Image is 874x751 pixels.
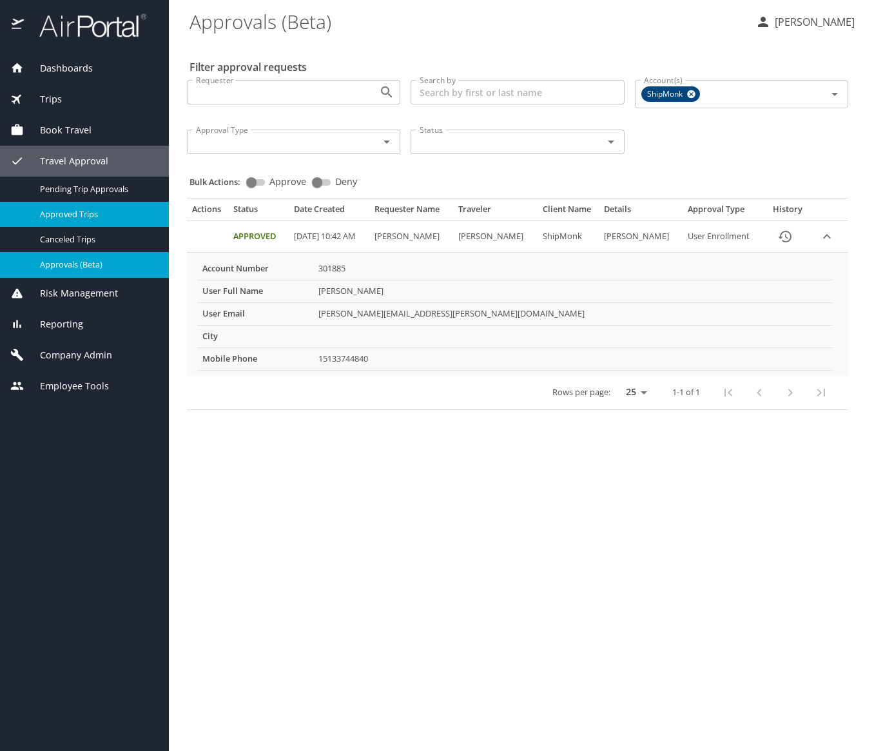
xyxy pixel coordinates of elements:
td: 301885 [313,258,833,280]
th: Status [228,204,289,220]
span: Book Travel [24,123,92,137]
button: Open [826,85,844,103]
span: Approved Trips [40,208,153,220]
span: Reporting [24,317,83,331]
th: Details [599,204,683,220]
p: 1-1 of 1 [672,388,700,396]
span: Employee Tools [24,379,109,393]
td: 15133744840 [313,347,833,370]
th: Client Name [538,204,599,220]
th: Traveler [453,204,537,220]
p: Bulk Actions: [189,176,251,188]
button: History [770,221,801,252]
th: Approval Type [683,204,763,220]
div: ShipMonk [641,86,700,102]
span: Canceled Trips [40,233,153,246]
th: Actions [187,204,228,220]
h2: Filter approval requests [189,57,307,77]
p: Rows per page: [552,388,610,396]
td: Approved [228,221,289,253]
img: airportal-logo.png [25,13,146,38]
th: City [197,325,313,347]
span: Trips [24,92,62,106]
th: Date Created [289,204,369,220]
td: [PERSON_NAME] [369,221,453,253]
td: [DATE] 10:42 AM [289,221,369,253]
th: Requester Name [369,204,453,220]
span: Risk Management [24,286,118,300]
td: [PERSON_NAME] [599,221,683,253]
th: Mobile Phone [197,347,313,370]
td: [PERSON_NAME] [453,221,537,253]
span: ShipMonk [642,88,690,101]
table: Approval table [187,204,848,409]
span: Approve [269,177,306,186]
span: Travel Approval [24,154,108,168]
button: Open [378,133,396,151]
td: [PERSON_NAME][EMAIL_ADDRESS][PERSON_NAME][DOMAIN_NAME] [313,302,833,325]
td: ShipMonk [538,221,599,253]
button: Open [602,133,620,151]
span: Company Admin [24,348,112,362]
span: Dashboards [24,61,93,75]
th: User Email [197,302,313,325]
select: rows per page [616,382,652,402]
span: Approvals (Beta) [40,258,153,271]
h1: Approvals (Beta) [189,1,745,41]
button: expand row [817,227,837,246]
td: User Enrollment [683,221,763,253]
input: Search by first or last name [411,80,624,104]
button: Open [378,83,396,101]
p: [PERSON_NAME] [771,14,855,30]
img: icon-airportal.png [12,13,25,38]
td: [PERSON_NAME] [313,280,833,302]
th: Account Number [197,258,313,280]
th: User Full Name [197,280,313,302]
span: Pending Trip Approvals [40,183,153,195]
button: [PERSON_NAME] [750,10,860,34]
span: Deny [335,177,357,186]
table: More info for approvals [197,258,833,371]
th: History [763,204,811,220]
